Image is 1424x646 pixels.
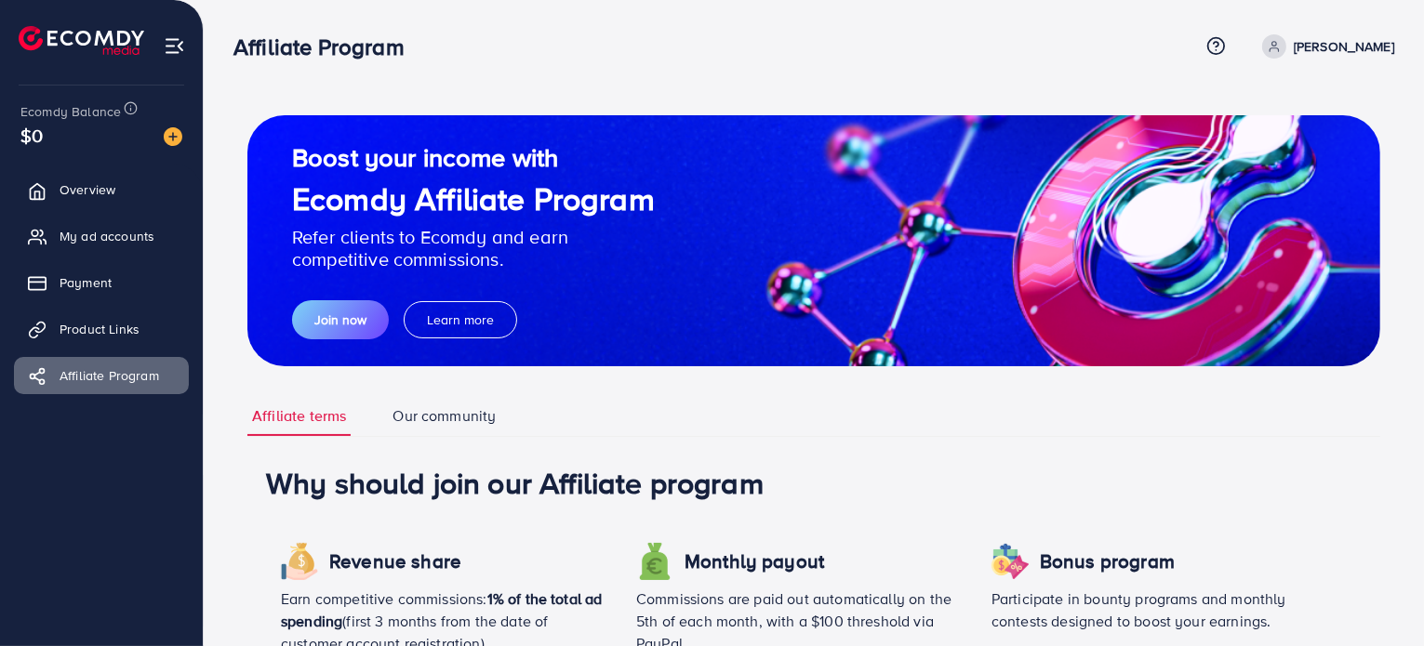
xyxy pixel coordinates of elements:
a: Affiliate Program [14,357,189,394]
span: Product Links [60,320,140,338]
p: competitive commissions. [292,248,655,270]
h4: Bonus program [1040,550,1175,573]
iframe: Chat [1345,562,1410,632]
span: Overview [60,180,115,199]
a: Product Links [14,310,189,348]
a: [PERSON_NAME] [1255,34,1394,59]
span: Payment [60,273,112,292]
span: Affiliate Program [60,366,159,385]
p: Refer clients to Ecomdy and earn [292,226,655,248]
p: [PERSON_NAME] [1294,35,1394,58]
h1: Why should join our Affiliate program [266,465,1362,500]
span: My ad accounts [60,227,154,245]
img: icon revenue share [991,543,1029,580]
h2: Boost your income with [292,142,655,173]
p: Participate in bounty programs and monthly contests designed to boost your earnings. [991,587,1317,632]
img: image [164,127,182,146]
span: 1% of the total ad spending [281,588,603,631]
button: Join now [292,300,389,339]
h4: Monthly payout [685,550,824,573]
a: Affiliate terms [247,396,351,436]
h4: Revenue share [329,550,461,573]
a: Overview [14,171,189,208]
button: Learn more [404,301,517,338]
h3: Affiliate Program [233,33,419,60]
span: Join now [314,310,366,329]
h1: Ecomdy Affiliate Program [292,180,655,218]
span: Ecomdy Balance [20,102,121,121]
img: logo [19,26,144,55]
img: guide [247,115,1380,366]
img: icon revenue share [636,543,673,580]
a: Our community [388,396,500,436]
img: icon revenue share [281,543,318,580]
span: $0 [20,122,43,149]
img: menu [164,35,185,57]
a: My ad accounts [14,218,189,255]
a: Payment [14,264,189,301]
